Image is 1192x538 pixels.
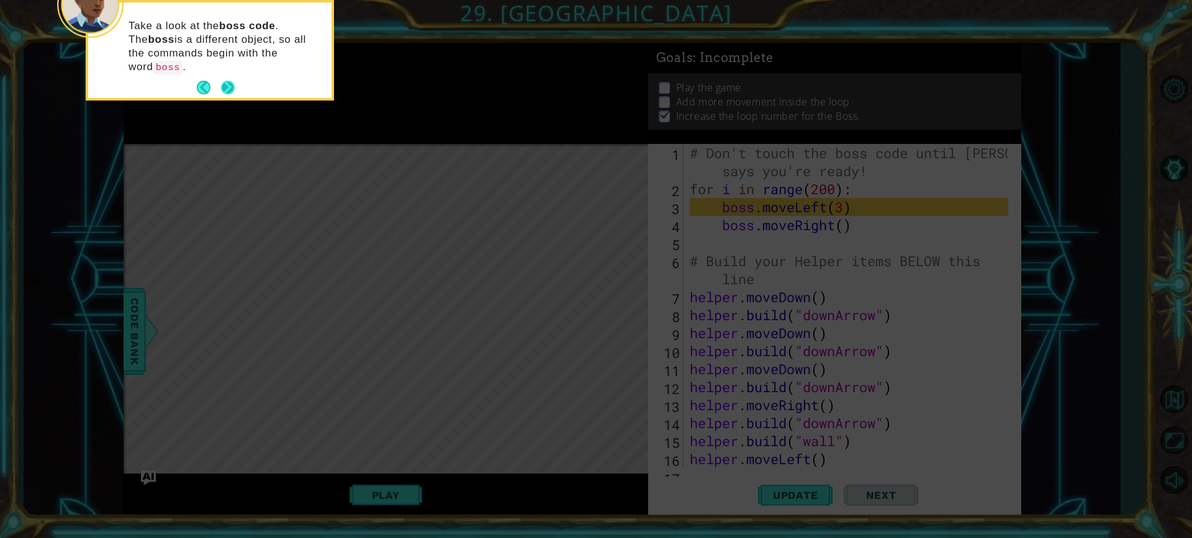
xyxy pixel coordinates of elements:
button: Back [197,81,221,94]
p: Take a look at the . The is a different object, so all the commands begin with the word . [129,19,323,74]
strong: boss code [219,20,275,32]
code: boss [153,61,183,74]
strong: boss [148,34,174,45]
button: Next [219,79,237,97]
